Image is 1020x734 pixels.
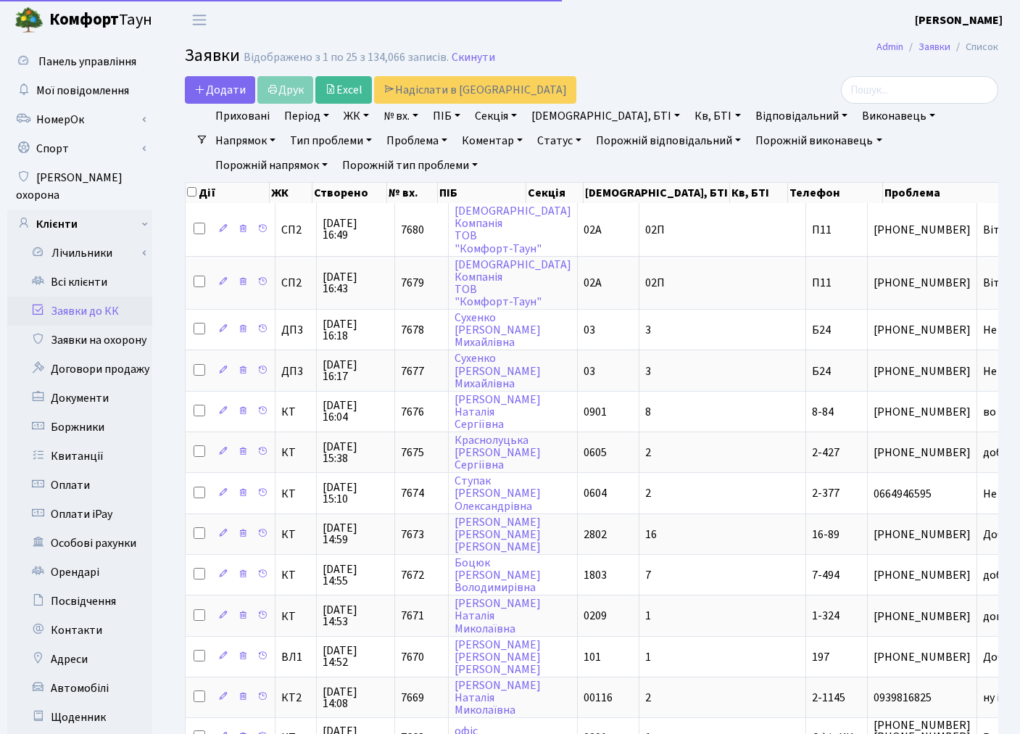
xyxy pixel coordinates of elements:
span: КТ [281,569,310,581]
a: Додати [185,76,255,104]
a: Тип проблеми [284,128,378,153]
a: ЖК [338,104,375,128]
span: 2 [645,445,651,461]
b: Комфорт [49,8,119,31]
span: [DATE] 14:55 [323,564,389,587]
th: Проблема [883,183,1008,203]
span: 1 [645,609,651,624]
a: Документи [7,384,152,413]
span: Додати [194,82,246,98]
a: Оплати [7,471,152,500]
span: 1 [645,649,651,665]
span: [PHONE_NUMBER] [874,406,971,418]
a: Заявки до КК [7,297,152,326]
span: 7678 [401,322,424,338]
a: Договори продажу [7,355,152,384]
span: [PHONE_NUMBER] [874,366,971,377]
span: 7671 [401,609,424,624]
span: 00116 [584,690,613,706]
span: П11 [812,222,832,238]
span: 7674 [401,486,424,502]
li: Список [950,39,998,55]
a: Статус [531,128,587,153]
a: Контакти [7,616,152,645]
a: Порожній напрямок [210,153,333,178]
a: Напрямок [210,128,281,153]
span: [DATE] 15:10 [323,482,389,505]
a: [DEMOGRAPHIC_DATA]КомпаніяТОВ"Комфорт-Таун" [455,257,571,310]
span: 0604 [584,486,607,502]
a: Боржники [7,413,152,442]
span: КТ [281,447,310,458]
span: 0664946595 [874,488,971,500]
span: КТ [281,611,310,622]
span: [DATE] 16:04 [323,400,389,423]
span: [DATE] 16:17 [323,359,389,382]
div: Відображено з 1 по 25 з 134,066 записів. [244,51,449,65]
span: 2-377 [812,486,839,502]
a: Секція [469,104,523,128]
span: 7677 [401,363,424,379]
span: КТ [281,488,310,500]
span: 7673 [401,527,424,543]
th: Створено [312,183,387,203]
a: Клієнти [7,210,152,239]
a: Заявки [919,39,950,54]
a: Панель управління [7,47,152,76]
th: Секція [526,183,584,203]
a: Admin [876,39,903,54]
a: Заявки на охорону [7,326,152,355]
span: 7675 [401,445,424,461]
span: 02А [584,275,602,291]
span: 0939816825 [874,692,971,704]
span: [DATE] 16:43 [323,271,389,294]
span: Заявки [185,43,240,68]
a: Коментар [456,128,528,153]
a: Відповідальний [750,104,853,128]
a: Ступак[PERSON_NAME]Олександрівна [455,473,541,514]
a: [PERSON_NAME]НаталіяМиколаївна [455,595,541,636]
a: Орендарі [7,558,152,587]
span: 7669 [401,690,424,706]
span: 02П [645,222,665,238]
span: 0209 [584,609,607,624]
span: ДП3 [281,324,310,336]
th: Кв, БТІ [730,183,788,203]
span: [DATE] 14:59 [323,522,389,545]
span: 7672 [401,567,424,583]
a: Проблема [381,128,453,153]
a: [PERSON_NAME][PERSON_NAME][PERSON_NAME] [455,514,541,555]
span: 1-324 [812,609,839,624]
span: КТ [281,529,310,540]
a: Боцюк[PERSON_NAME]Володимирівна [455,555,541,595]
span: 3 [645,322,651,338]
a: Приховані [210,104,275,128]
th: Дії [186,183,270,203]
span: [DATE] 15:38 [323,441,389,464]
span: 0605 [584,445,607,461]
span: 03 [584,363,595,379]
span: Б24 [812,363,831,379]
span: [DATE] 16:18 [323,318,389,342]
span: КТ [281,406,310,418]
span: 8-84 [812,404,834,420]
a: [PERSON_NAME][PERSON_NAME][PERSON_NAME] [455,637,541,677]
span: 101 [584,649,601,665]
span: 2-427 [812,445,839,461]
span: 7 [645,567,651,583]
a: Краснолуцька[PERSON_NAME]Сергіївна [455,432,541,473]
span: 7679 [401,275,424,291]
a: Адреси [7,645,152,674]
span: 02П [645,275,665,291]
a: Всі клієнти [7,268,152,297]
span: [PHONE_NUMBER] [874,611,971,622]
span: 7676 [401,404,424,420]
a: Оплати iPay [7,500,152,529]
span: 7670 [401,649,424,665]
a: ПІБ [427,104,466,128]
span: [PHONE_NUMBER] [874,324,971,336]
span: [PHONE_NUMBER] [874,569,971,581]
a: Виконавець [856,104,941,128]
a: [PERSON_NAME]НаталіяМиколаївна [455,677,541,718]
span: 2 [645,486,651,502]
